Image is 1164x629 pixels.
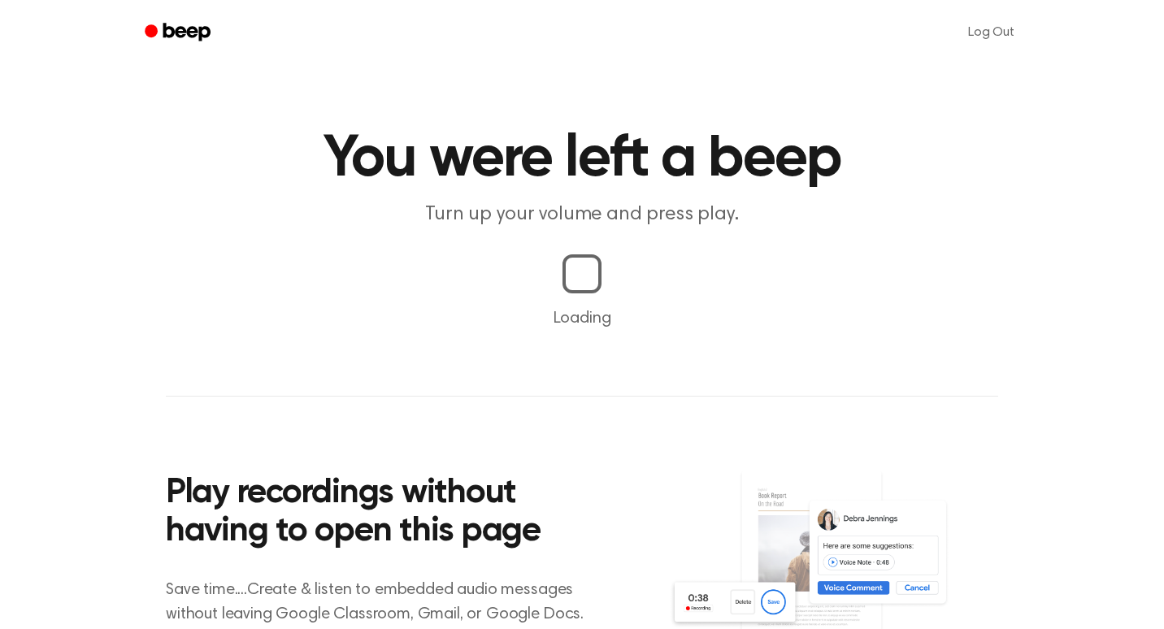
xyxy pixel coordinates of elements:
[20,306,1144,331] p: Loading
[166,475,604,552] h2: Play recordings without having to open this page
[166,130,998,189] h1: You were left a beep
[270,202,894,228] p: Turn up your volume and press play.
[952,13,1031,52] a: Log Out
[133,17,225,49] a: Beep
[166,578,604,627] p: Save time....Create & listen to embedded audio messages without leaving Google Classroom, Gmail, ...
